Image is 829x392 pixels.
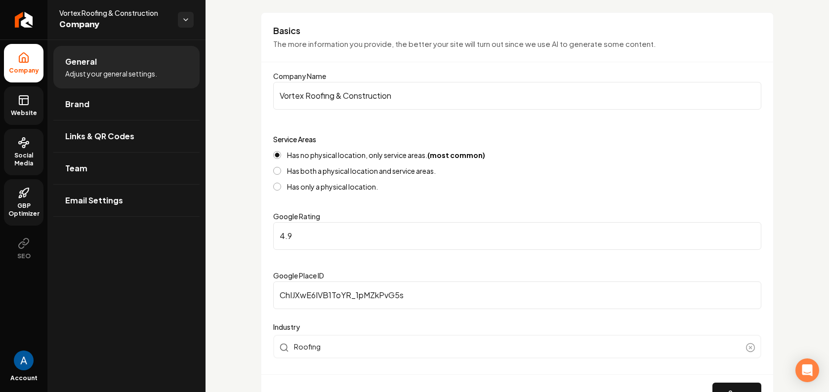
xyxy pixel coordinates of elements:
button: Open user button [14,351,34,370]
strong: (most common) [427,151,485,159]
label: Has both a physical location and service areas. [287,167,436,174]
span: Account [10,374,38,382]
a: Team [53,153,200,184]
div: Open Intercom Messenger [795,358,819,382]
span: Links & QR Codes [65,130,134,142]
a: Website [4,86,43,125]
span: Adjust your general settings. [65,69,157,78]
button: SEO [4,230,43,268]
span: Social Media [4,152,43,167]
a: Links & QR Codes [53,120,200,152]
img: Rebolt Logo [15,12,33,28]
label: Company Name [273,72,326,80]
p: The more information you provide, the better your site will turn out since we use AI to generate ... [273,39,761,50]
h3: Basics [273,25,761,37]
label: Google Rating [273,212,320,221]
span: Email Settings [65,195,123,206]
input: Company Name [273,82,761,110]
span: General [65,56,97,68]
span: Team [65,162,87,174]
a: Social Media [4,129,43,175]
a: Brand [53,88,200,120]
span: Company [59,18,170,32]
span: Website [7,109,41,117]
span: Brand [65,98,89,110]
input: Google Place ID [273,281,761,309]
a: Email Settings [53,185,200,216]
span: SEO [13,252,35,260]
label: Has no physical location, only service areas. [287,152,485,158]
label: Industry [273,321,761,333]
label: Google Place ID [273,271,324,280]
a: GBP Optimizer [4,179,43,226]
label: Has only a physical location. [287,183,378,190]
span: Company [5,67,43,75]
img: Andrew Magana [14,351,34,370]
label: Service Areas [273,135,316,144]
span: Vortex Roofing & Construction [59,8,170,18]
span: GBP Optimizer [4,202,43,218]
input: Google Rating [273,222,761,250]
